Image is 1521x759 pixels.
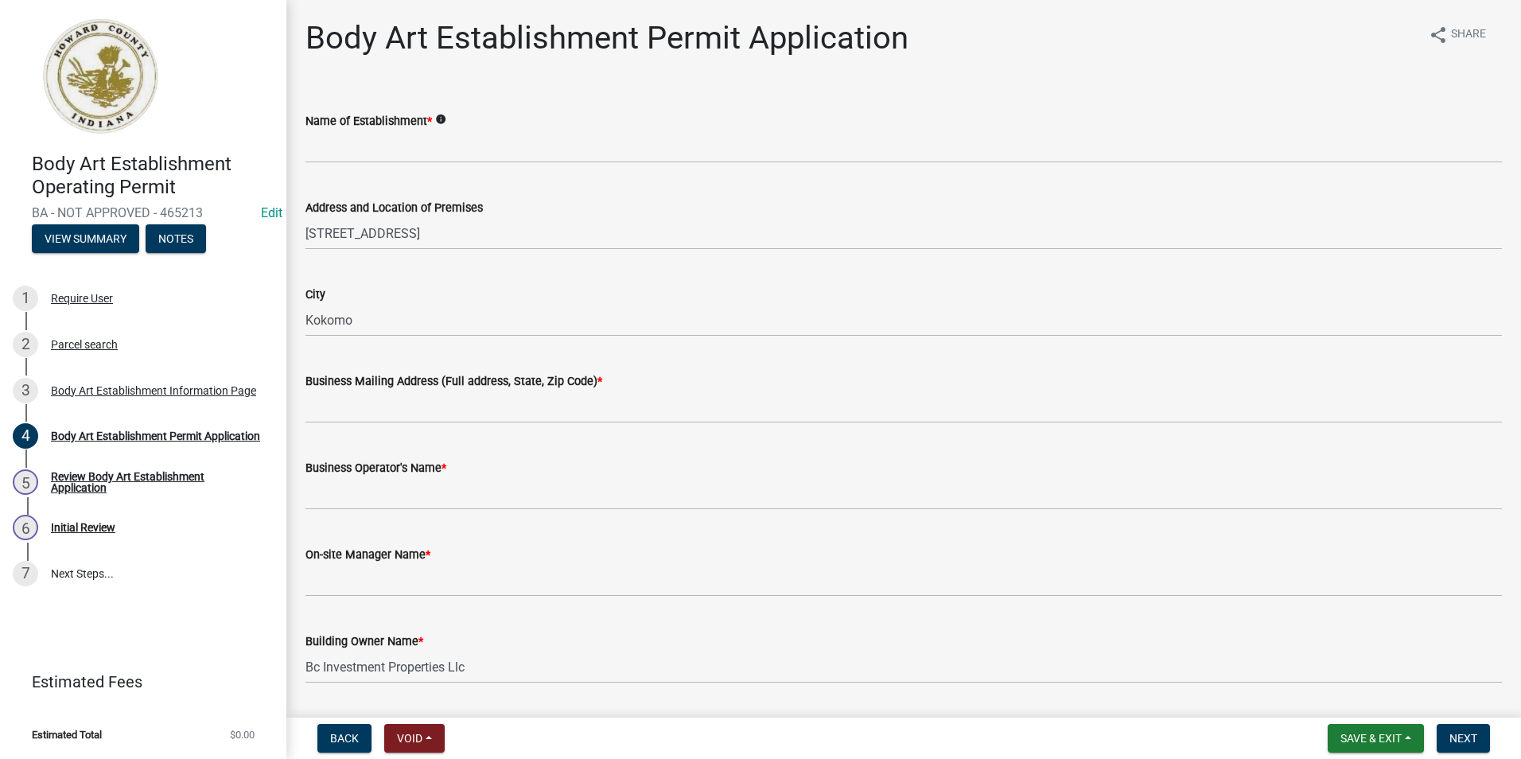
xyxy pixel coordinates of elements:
[305,203,483,214] label: Address and Location of Premises
[1449,732,1477,745] span: Next
[305,636,423,648] label: Building Owner Name
[230,730,255,740] span: $0.00
[1429,25,1448,45] i: share
[317,724,371,753] button: Back
[32,224,139,253] button: View Summary
[13,515,38,540] div: 6
[1340,732,1402,745] span: Save & Exit
[261,205,282,220] a: Edit
[13,378,38,403] div: 3
[13,332,38,357] div: 2
[51,522,115,533] div: Initial Review
[305,290,325,301] label: City
[51,293,113,304] div: Require User
[1451,25,1486,45] span: Share
[384,724,445,753] button: Void
[146,224,206,253] button: Notes
[32,205,255,220] span: BA - NOT APPROVED - 465213
[305,19,908,57] h1: Body Art Establishment Permit Application
[51,430,260,442] div: Body Art Establishment Permit Application
[51,339,118,350] div: Parcel search
[305,116,432,127] label: Name of Establishment
[435,114,446,125] i: info
[305,376,602,387] label: Business Mailing Address (Full address, State, Zip Code)
[1328,724,1424,753] button: Save & Exit
[305,463,446,474] label: Business Operator's Name
[32,730,102,740] span: Estimated Total
[13,423,38,449] div: 4
[13,561,38,586] div: 7
[32,153,274,199] h4: Body Art Establishment Operating Permit
[146,233,206,246] wm-modal-confirm: Notes
[330,732,359,745] span: Back
[13,469,38,495] div: 5
[13,666,261,698] a: Estimated Fees
[51,471,261,493] div: Review Body Art Establishment Application
[305,550,430,561] label: On-site Manager Name
[13,286,38,311] div: 1
[32,233,139,246] wm-modal-confirm: Summary
[1437,724,1490,753] button: Next
[397,732,422,745] span: Void
[32,17,168,136] img: Howard County, Indiana
[1416,19,1499,50] button: shareShare
[261,205,282,220] wm-modal-confirm: Edit Application Number
[51,385,256,396] div: Body Art Establishment Information Page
